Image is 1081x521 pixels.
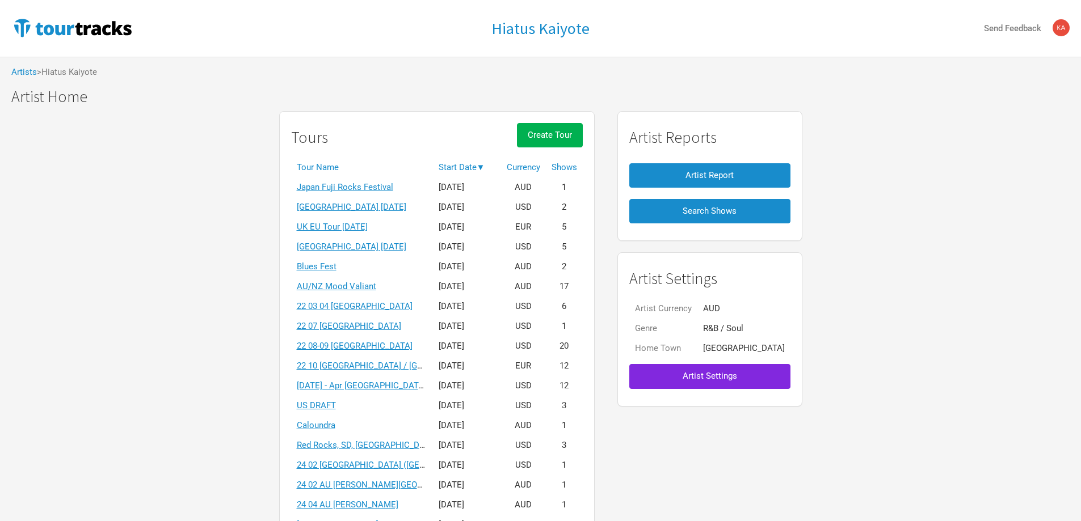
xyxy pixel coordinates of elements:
a: US DRAFT [297,400,336,410]
td: [DATE] [433,475,501,495]
a: 24 04 AU [PERSON_NAME] [297,499,398,510]
td: 5 [546,237,583,257]
td: [DATE] [433,177,501,197]
h1: Artist Home [11,88,1081,105]
td: 1 [546,475,583,495]
td: AUD [501,475,546,495]
th: Shows [546,158,583,177]
td: [DATE] [433,455,501,475]
td: USD [501,316,546,336]
td: 3 [546,396,583,416]
button: Artist Report [629,163,790,188]
td: [DATE] [433,376,501,396]
td: 1 [546,455,583,475]
td: [DATE] [433,217,501,237]
td: AUD [501,257,546,277]
td: [DATE] [433,316,501,336]
a: Japan Fuji Rocks Festival [297,182,393,192]
td: 1 [546,177,583,197]
td: 5 [546,217,583,237]
td: [DATE] [433,356,501,376]
td: 12 [546,356,583,376]
td: AUD [697,299,790,319]
a: Artists [11,67,37,77]
td: R&B / Soul [697,319,790,338]
th: Tour Name [291,158,433,177]
td: [DATE] [433,396,501,416]
td: [DATE] [433,495,501,515]
th: Start Date [433,158,501,177]
td: USD [501,296,546,316]
a: AU/NZ Mood Valiant [297,281,376,291]
a: UK EU Tour [DATE] [297,222,368,232]
a: [GEOGRAPHIC_DATA] [DATE] [297,242,406,252]
td: [DATE] [433,435,501,455]
td: [DATE] [433,296,501,316]
td: Genre [629,319,697,338]
a: Artist Settings [629,358,790,394]
td: 1 [546,416,583,435]
td: 2 [546,257,583,277]
a: Hiatus Kaiyote [491,20,590,37]
td: AUD [501,277,546,296]
span: Artist Settings [683,371,737,381]
a: 22 03 04 [GEOGRAPHIC_DATA] [297,301,413,311]
td: [GEOGRAPHIC_DATA] [697,338,790,358]
strong: Send Feedback [984,23,1041,33]
td: [DATE] [433,237,501,257]
th: Currency [501,158,546,177]
button: Artist Settings [629,364,790,388]
td: [DATE] [433,277,501,296]
a: Caloundra [297,420,335,430]
a: [DATE] - Apr [GEOGRAPHIC_DATA] / MX [297,380,447,391]
td: [DATE] [433,257,501,277]
button: Search Shows [629,199,790,223]
td: [DATE] [433,416,501,435]
h1: Artist Reports [629,129,790,146]
h1: Hiatus Kaiyote [491,18,590,39]
td: EUR [501,217,546,237]
td: Artist Currency [629,299,697,319]
td: USD [501,237,546,257]
td: USD [501,396,546,416]
td: 17 [546,277,583,296]
td: USD [501,197,546,217]
td: 1 [546,495,583,515]
td: 3 [546,435,583,455]
h1: Tours [291,129,328,146]
a: 24 02 [GEOGRAPHIC_DATA] ([GEOGRAPHIC_DATA]) [297,460,491,470]
td: 12 [546,376,583,396]
a: Create Tour [517,123,583,158]
a: Blues Fest [297,261,337,272]
td: Home Town [629,338,697,358]
span: > Hiatus Kaiyote [37,68,97,77]
td: AUD [501,416,546,435]
td: USD [501,435,546,455]
span: Artist Report [685,170,734,180]
button: Create Tour [517,123,583,147]
td: 2 [546,197,583,217]
span: Create Tour [528,130,572,140]
td: EUR [501,356,546,376]
td: [DATE] [433,336,501,356]
a: Red Rocks, SD, [GEOGRAPHIC_DATA] [297,440,437,450]
a: Search Shows [629,193,790,229]
a: Artist Report [629,158,790,193]
img: kavisha [1053,19,1070,36]
td: 1 [546,316,583,336]
a: 22 07 [GEOGRAPHIC_DATA] [297,321,401,331]
a: [GEOGRAPHIC_DATA] [DATE] [297,202,406,212]
td: 6 [546,296,583,316]
td: [DATE] [433,197,501,217]
td: USD [501,455,546,475]
a: 22 08-09 [GEOGRAPHIC_DATA] [297,341,413,351]
td: AUD [501,177,546,197]
a: 22 10 [GEOGRAPHIC_DATA] / [GEOGRAPHIC_DATA] [297,361,491,371]
a: 24 02 AU [PERSON_NAME][GEOGRAPHIC_DATA][PERSON_NAME] [297,480,545,490]
td: USD [501,376,546,396]
h1: Artist Settings [629,270,790,287]
td: USD [501,336,546,356]
span: Search Shows [683,206,737,216]
span: ▼ [477,162,485,172]
td: 20 [546,336,583,356]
